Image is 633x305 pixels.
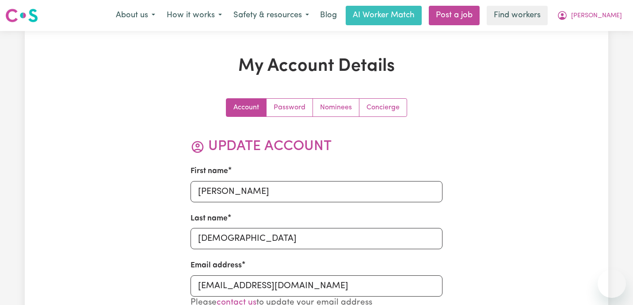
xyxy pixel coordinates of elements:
label: Email address [191,260,242,271]
label: First name [191,166,228,177]
input: e.g. Beth [191,181,443,202]
button: About us [110,6,161,25]
input: e.g. beth.childs@gmail.com [191,275,443,297]
img: Careseekers logo [5,8,38,23]
a: Blog [315,6,342,25]
iframe: Button to launch messaging window [598,270,626,298]
a: Careseekers logo [5,5,38,26]
a: Update your password [267,99,313,116]
button: How it works [161,6,228,25]
label: Last name [191,213,228,224]
button: Safety & resources [228,6,315,25]
a: Update your nominees [313,99,359,116]
button: My Account [551,6,628,25]
a: AI Worker Match [346,6,422,25]
a: Update your account [226,99,267,116]
input: e.g. Childs [191,228,443,249]
h2: Update Account [191,138,443,155]
a: Find workers [487,6,548,25]
span: [PERSON_NAME] [571,11,622,21]
a: Update account manager [359,99,407,116]
a: Post a job [429,6,480,25]
h1: My Account Details [127,56,506,77]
